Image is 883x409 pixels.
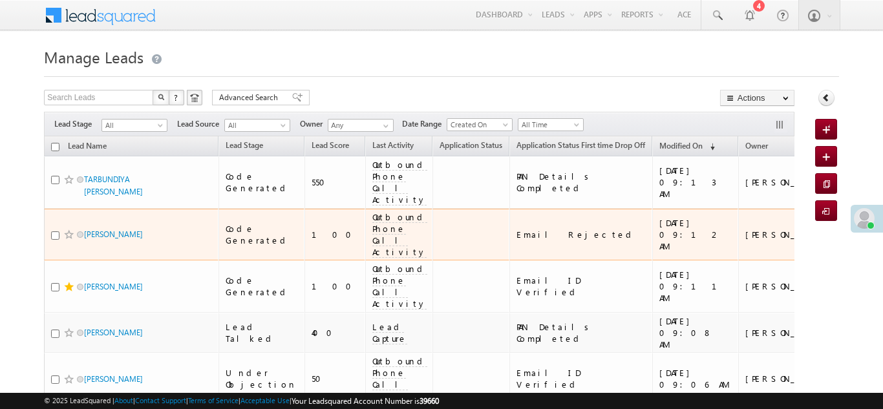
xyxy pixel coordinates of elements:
[659,367,732,390] div: [DATE] 09:06 AM
[420,396,439,406] span: 39660
[292,396,439,406] span: Your Leadsquared Account Number is
[225,120,286,131] span: All
[226,223,299,246] div: Code Generated
[447,118,513,131] a: Created On
[226,321,299,344] div: Lead Talked
[226,367,299,390] div: Under Objection
[653,138,721,155] a: Modified On (sorted descending)
[54,118,101,130] span: Lead Stage
[84,374,143,384] a: [PERSON_NAME]
[659,315,732,350] div: [DATE] 09:08 AM
[659,141,703,151] span: Modified On
[101,119,167,132] a: All
[305,138,356,155] a: Lead Score
[745,373,830,384] div: [PERSON_NAME]
[44,47,144,67] span: Manage Leads
[659,165,732,200] div: [DATE] 09:13 AM
[516,321,646,344] div: PAN Details Completed
[745,327,830,339] div: [PERSON_NAME]
[510,138,652,155] a: Application Status First time Drop Off
[518,119,580,131] span: All Time
[169,90,184,105] button: ?
[402,118,447,130] span: Date Range
[226,171,299,194] div: Code Generated
[114,396,133,404] a: About
[328,119,394,132] input: Type to Search
[366,138,420,155] a: Last Activity
[224,119,290,132] a: All
[372,211,427,258] span: Outbound Phone Call Activity
[516,140,645,150] span: Application Status First time Drop Off
[312,373,359,384] div: 50
[372,355,427,402] span: Outbound Phone Call Activity
[720,90,794,106] button: Actions
[372,159,427,205] span: Outbound Phone Call Activity
[61,139,113,156] a: Lead Name
[447,119,509,131] span: Created On
[312,176,359,188] div: 550
[188,396,239,404] a: Terms of Service
[745,229,830,240] div: [PERSON_NAME]
[376,120,392,132] a: Show All Items
[219,138,270,155] a: Lead Stage
[51,143,59,151] input: Check all records
[84,174,143,196] a: TARBUNDIYA [PERSON_NAME]
[102,120,164,131] span: All
[312,280,359,292] div: 100
[433,138,509,155] a: Application Status
[177,118,224,130] span: Lead Source
[372,321,407,344] span: Lead Capture
[240,396,290,404] a: Acceptable Use
[135,396,186,404] a: Contact Support
[705,142,715,152] span: (sorted descending)
[312,140,349,150] span: Lead Score
[518,118,584,131] a: All Time
[440,140,502,150] span: Application Status
[516,229,646,240] div: Email Rejected
[312,229,359,240] div: 100
[372,263,427,309] span: Outbound Phone Call Activity
[516,171,646,194] div: PAN Details Completed
[226,140,263,150] span: Lead Stage
[226,275,299,298] div: Code Generated
[300,118,328,130] span: Owner
[516,367,646,390] div: Email ID Verified
[219,92,282,103] span: Advanced Search
[659,217,732,252] div: [DATE] 09:12 AM
[516,275,646,298] div: Email ID Verified
[312,327,359,339] div: 400
[659,269,732,304] div: [DATE] 09:11 AM
[84,328,143,337] a: [PERSON_NAME]
[745,280,830,292] div: [PERSON_NAME]
[174,92,180,103] span: ?
[44,395,439,407] span: © 2025 LeadSquared | | | | |
[84,229,143,239] a: [PERSON_NAME]
[158,94,164,100] img: Search
[745,141,768,151] span: Owner
[745,176,830,188] div: [PERSON_NAME]
[84,282,143,291] a: [PERSON_NAME]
